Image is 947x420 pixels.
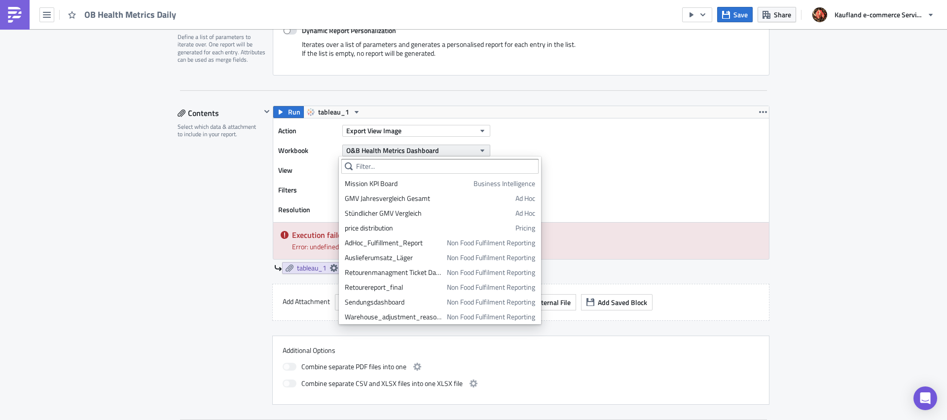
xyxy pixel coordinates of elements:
[345,179,470,189] div: Mission KPI Board
[4,37,471,44] p: Custom views: 1. ; 2.
[447,312,535,322] span: Non Food Fulfilment Reporting
[774,9,791,20] span: Share
[4,4,471,12] p: Health Dashboard Daily
[292,231,762,239] h5: Execution failed
[4,4,471,55] body: Rich Text Area. Press ALT-0 for help.
[84,9,177,20] span: OB Health Metrics Daily
[261,106,273,117] button: Hide content
[292,241,762,252] div: Error: undefined
[303,106,364,118] button: tableau_1
[278,123,337,138] label: Action
[345,312,443,322] div: Warehouse_adjustment_reasons
[178,33,266,64] div: Define a list of parameters to iterate over. One report will be generated for each entry. Attribu...
[318,106,349,118] span: tableau_1
[7,7,23,23] img: PushMetrics
[342,125,490,137] button: Export View Image
[447,267,535,277] span: Non Food Fulfilment Reporting
[581,294,653,310] button: Add Saved Block
[282,262,341,274] a: tableau_1
[473,179,535,189] span: Business Intelligence
[4,26,471,34] p: Link to report:
[341,159,539,174] input: Filter...
[345,193,512,203] div: GMV Jahresvergleich Gesamt
[515,223,535,233] span: Pricing
[758,7,796,22] button: Share
[57,37,94,44] a: App vs Web
[278,183,337,197] label: Filters
[278,163,337,178] label: View
[178,106,261,120] div: Contents
[515,208,535,218] span: Ad Hoc
[301,361,406,373] span: Combine separate PDF files into one
[345,223,512,233] div: price distribution
[4,47,471,55] p: Data anomalies
[346,145,439,155] span: O&B Health Metrics Dashboard
[598,297,647,307] span: Add Saved Block
[335,294,388,310] button: SQL Query
[278,202,337,217] label: Resolution
[52,47,66,55] a: here
[717,7,753,22] button: Save
[4,15,471,23] p: OB Health Metrics Dashboard is updated with the latest availble data 💪
[178,123,261,138] div: Select which data & attachment to include in your report.
[345,267,443,277] div: Retourenmanagment Ticket Dashboard
[345,253,443,263] div: Auslieferumsatz_Läger
[515,193,535,203] span: Ad Hoc
[103,37,167,44] a: Separate Storefronts
[913,386,937,410] div: Open Intercom Messenger
[346,125,401,136] span: Export View Image
[447,297,535,307] span: Non Food Fulfilment Reporting
[345,282,443,292] div: Retourereport_final
[447,253,535,263] span: Non Food Fulfilment Reporting
[297,264,327,272] span: tableau_1
[288,106,300,118] span: Run
[811,6,828,23] img: Avatar
[283,294,330,309] label: Add Attachment
[733,9,748,20] span: Save
[46,26,60,34] a: here
[302,25,396,36] strong: Dynamic Report Personalization
[345,208,512,218] div: Stündlicher GMV Vergleich
[342,145,490,156] button: O&B Health Metrics Dashboard
[278,143,337,158] label: Workbook
[345,297,443,307] div: Sendungsdashboard
[806,4,940,26] button: Kaufland e-commerce Services GmbH & Co. KG
[534,297,571,307] span: External File
[835,9,923,20] span: Kaufland e-commerce Services GmbH & Co. KG
[345,238,443,248] div: AdHoc_Fulfillment_Report
[447,238,535,248] span: Non Food Fulfilment Reporting
[301,378,463,389] span: Combine separate CSV and XLSX files into one XLSX file
[283,346,759,355] label: Additional Options
[517,294,576,310] button: External File
[273,106,304,118] button: Run
[447,282,535,292] span: Non Food Fulfilment Reporting
[283,40,759,65] div: Iterates over a list of parameters and generates a personalised report for each entry in the list...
